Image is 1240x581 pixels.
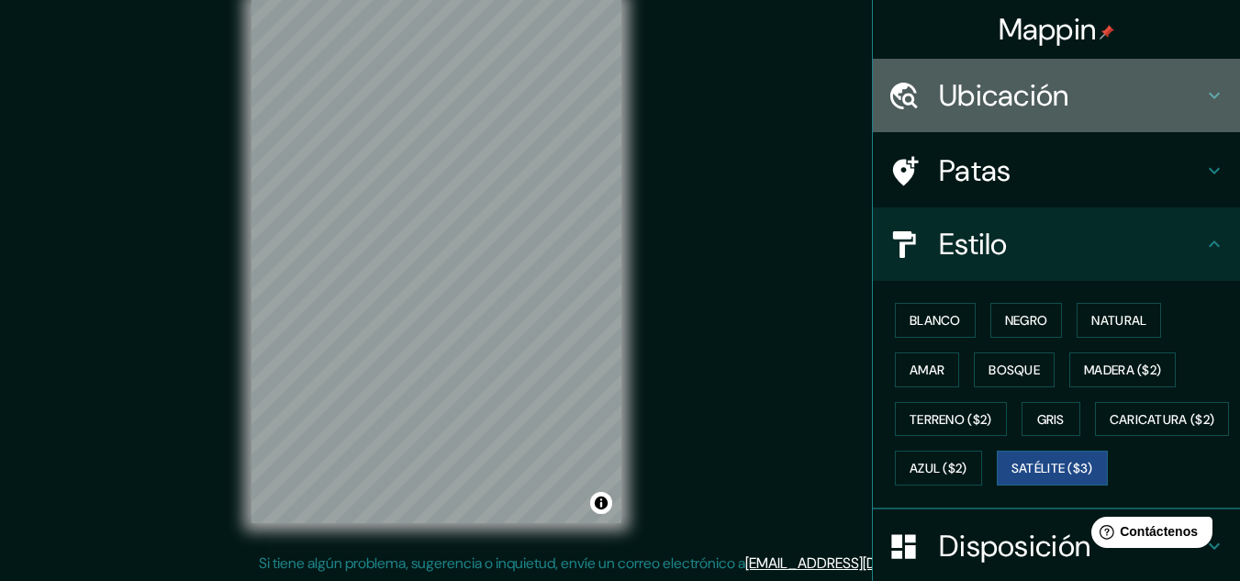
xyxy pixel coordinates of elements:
font: Disposición [939,527,1090,565]
font: Bosque [989,362,1040,378]
button: Negro [990,303,1063,338]
font: Ubicación [939,76,1069,115]
font: Madera ($2) [1084,362,1161,378]
button: Azul ($2) [895,451,982,486]
font: Terreno ($2) [910,411,992,428]
button: Caricatura ($2) [1095,402,1230,437]
font: Si tiene algún problema, sugerencia o inquietud, envíe un correo electrónico a [259,553,745,573]
font: Satélite ($3) [1011,461,1093,477]
button: Terreno ($2) [895,402,1007,437]
button: Madera ($2) [1069,352,1176,387]
font: Natural [1091,312,1146,329]
font: Mappin [999,10,1097,49]
button: Blanco [895,303,976,338]
div: Estilo [873,207,1240,281]
font: Gris [1037,411,1065,428]
button: Amar [895,352,959,387]
button: Bosque [974,352,1055,387]
button: Natural [1077,303,1161,338]
div: Patas [873,134,1240,207]
font: Blanco [910,312,961,329]
button: Activar o desactivar atribución [590,492,612,514]
font: Negro [1005,312,1048,329]
font: Caricatura ($2) [1110,411,1215,428]
font: Estilo [939,225,1008,263]
iframe: Lanzador de widgets de ayuda [1077,509,1220,561]
font: Amar [910,362,944,378]
button: Satélite ($3) [997,451,1108,486]
a: [EMAIL_ADDRESS][DOMAIN_NAME] [745,553,972,573]
img: pin-icon.png [1100,25,1114,39]
button: Gris [1022,402,1080,437]
font: Azul ($2) [910,461,967,477]
div: Ubicación [873,59,1240,132]
font: Patas [939,151,1011,190]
